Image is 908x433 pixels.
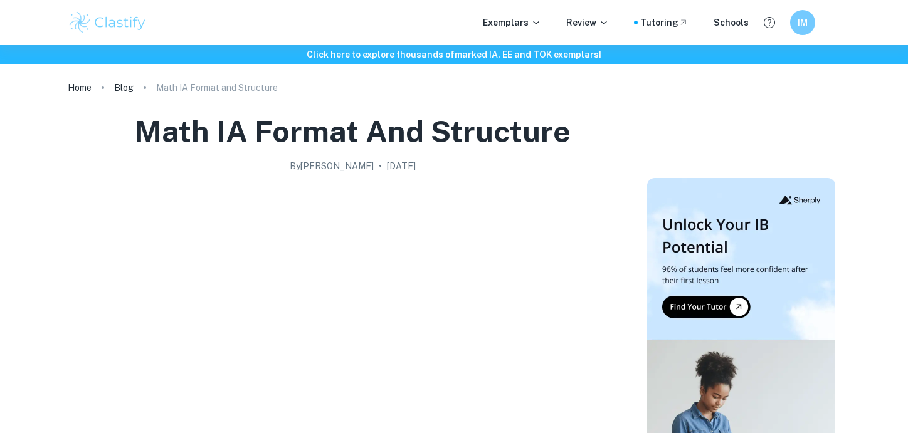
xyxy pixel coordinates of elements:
[3,48,905,61] h6: Click here to explore thousands of marked IA, EE and TOK exemplars !
[714,16,749,29] a: Schools
[290,159,374,173] h2: By [PERSON_NAME]
[387,159,416,173] h2: [DATE]
[102,178,603,429] img: Math IA Format and Structure cover image
[566,16,609,29] p: Review
[759,12,780,33] button: Help and Feedback
[68,79,92,97] a: Home
[790,10,815,35] button: IM
[796,16,810,29] h6: IM
[134,112,571,152] h1: Math IA Format and Structure
[379,159,382,173] p: •
[156,81,278,95] p: Math IA Format and Structure
[640,16,689,29] a: Tutoring
[68,10,147,35] img: Clastify logo
[483,16,541,29] p: Exemplars
[114,79,134,97] a: Blog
